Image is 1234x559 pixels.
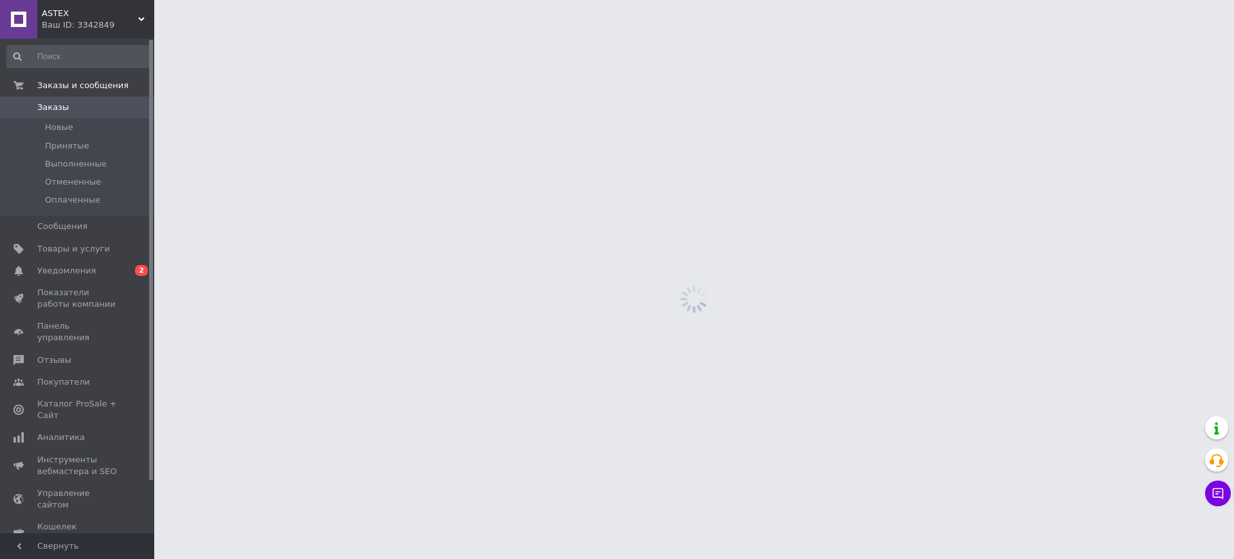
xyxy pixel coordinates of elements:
[45,158,107,170] span: Выполненные
[1205,481,1231,506] button: Чат с покупателем
[37,287,119,310] span: Показатели работы компании
[37,354,71,366] span: Отзывы
[677,282,711,316] img: spinner_grey-bg-hcd09dd2d8f1a785e3413b09b97f8118e7.gif
[6,45,152,68] input: Поиск
[37,221,87,232] span: Сообщения
[42,19,154,31] div: Ваш ID: 3342849
[37,265,96,277] span: Уведомления
[45,194,100,206] span: Оплаченные
[37,80,129,91] span: Заказы и сообщения
[45,122,73,133] span: Новые
[135,265,148,276] span: 2
[37,398,119,421] span: Каталог ProSale + Сайт
[37,454,119,477] span: Инструменты вебмастера и SEO
[37,432,85,443] span: Аналитика
[45,176,101,188] span: Отмененные
[37,320,119,344] span: Панель управления
[37,376,90,388] span: Покупатели
[37,243,110,255] span: Товары и услуги
[37,488,119,511] span: Управление сайтом
[45,140,89,152] span: Принятые
[42,8,138,19] span: ASTEX
[37,102,69,113] span: Заказы
[37,521,119,544] span: Кошелек компании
